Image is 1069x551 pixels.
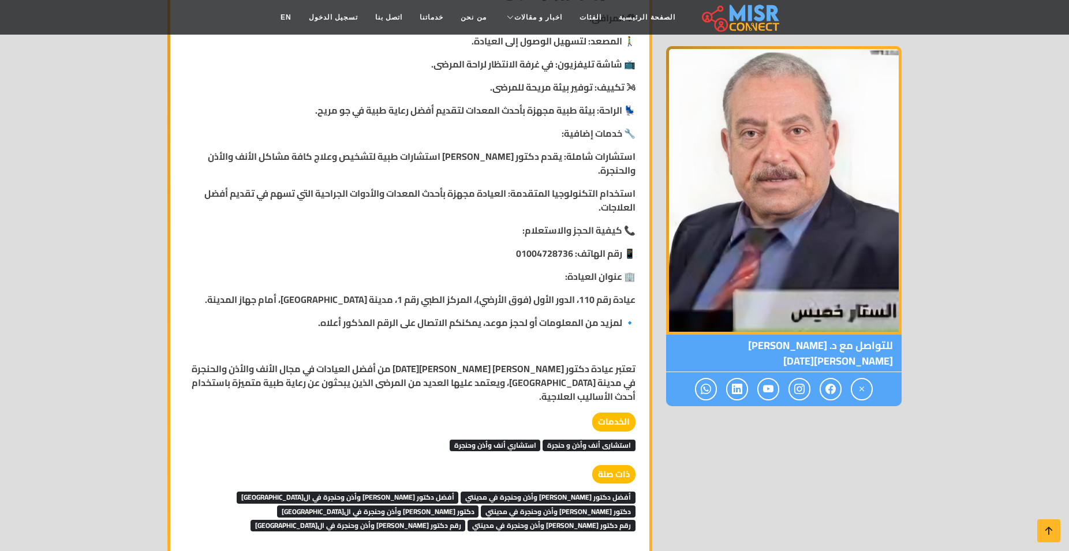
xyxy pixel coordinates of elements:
[666,46,902,335] img: د. عبد الستار حسن خميس
[610,6,683,28] a: الصفحة الرئيسية
[237,492,459,503] span: أفضل دكتور [PERSON_NAME] وأذن وحنجرة في ال[GEOGRAPHIC_DATA]
[318,314,636,331] strong: 🔹 لمزيد من المعلومات أو لحجز موعد، يمكنكم الاتصال على الرقم المذكور أعلاه.
[205,291,636,308] strong: عيادة رقم 110، الدور الأول (فوق الأرضي)، المركز الطبي رقم 1، مدينة [GEOGRAPHIC_DATA]، أمام جهاز ا...
[411,6,452,28] a: خدماتنا
[481,502,636,519] a: دكتور [PERSON_NAME] وأذن وحنجرة في مدينتي
[490,78,636,96] strong: 🌬 تكييف: توفير بيئة مريحة للمرضى.
[565,268,636,285] strong: 🏢 عنوان العيادة:
[450,440,541,451] span: استشاري أنف وأذن وحنجرة
[571,6,610,28] a: الفئات
[666,335,902,372] span: للتواصل مع د. [PERSON_NAME] [PERSON_NAME][DATE]
[461,488,636,505] a: أفضل دكتور [PERSON_NAME] وأذن وحنجرة في مدينتي
[562,125,636,142] strong: 🔧 خدمات إضافية:
[543,440,636,451] span: استشارى أنف وأذن و حنجرة
[472,32,636,50] strong: 🚶‍♂️ المصعد: لتسهيل الوصول إلى العيادة.
[367,6,411,28] a: اتصل بنا
[481,505,636,517] span: دكتور [PERSON_NAME] وأذن وحنجرة في مدينتي
[251,516,466,533] a: رقم دكتور [PERSON_NAME] وأذن وحنجرة في ال[GEOGRAPHIC_DATA]
[592,413,636,432] strong: الخدمات
[468,516,636,533] a: رقم دكتور [PERSON_NAME] وأذن وحنجرة في مدينتي
[277,505,479,517] span: دكتور [PERSON_NAME] وأذن وحنجرة في ال[GEOGRAPHIC_DATA]
[251,520,466,531] span: رقم دكتور [PERSON_NAME] وأذن وحنجرة في ال[GEOGRAPHIC_DATA]
[237,488,459,505] a: أفضل دكتور [PERSON_NAME] وأذن وحنجرة في ال[GEOGRAPHIC_DATA]
[315,102,636,119] strong: 💺 الراحة: بيئة طبية مجهزة بأحدث المعدات لتقديم أفضل رعاية طبية في جو مريح.
[592,465,636,484] strong: ذات صلة
[495,6,571,28] a: اخبار و مقالات
[272,6,300,28] a: EN
[277,502,479,519] a: دكتور [PERSON_NAME] وأذن وحنجرة في ال[GEOGRAPHIC_DATA]
[514,12,563,23] span: اخبار و مقالات
[192,360,636,405] strong: تعتبر عيادة دكتور [PERSON_NAME] [PERSON_NAME][DATE] من أفضل العيادات في مجال الأنف والأذن والحنجر...
[300,6,367,28] a: تسجيل الدخول
[543,436,636,453] a: استشارى أنف وأذن و حنجرة
[431,55,636,73] strong: 📺 شاشة تليفزيون: في غرفة الانتظار لراحة المرضى.
[461,492,636,503] span: أفضل دكتور [PERSON_NAME] وأذن وحنجرة في مدينتي
[450,436,541,453] a: استشاري أنف وأذن وحنجرة
[702,3,779,32] img: main.misr_connect
[452,6,495,28] a: من نحن
[516,245,636,262] strong: 📱 رقم الهاتف: 01004728736
[468,520,636,531] span: رقم دكتور [PERSON_NAME] وأذن وحنجرة في مدينتي
[204,185,636,216] strong: استخدام التكنولوجيا المتقدمة: العيادة مجهزة بأحدث المعدات والأدوات الجراحية التي تسهم في تقديم أف...
[522,222,636,239] strong: 📞 كيفية الحجز والاستعلام:
[208,148,636,179] strong: استشارات شاملة: يقدم دكتور [PERSON_NAME] استشارات طبية لتشخيص وعلاج كافة مشاكل الأنف والأذن والحن...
